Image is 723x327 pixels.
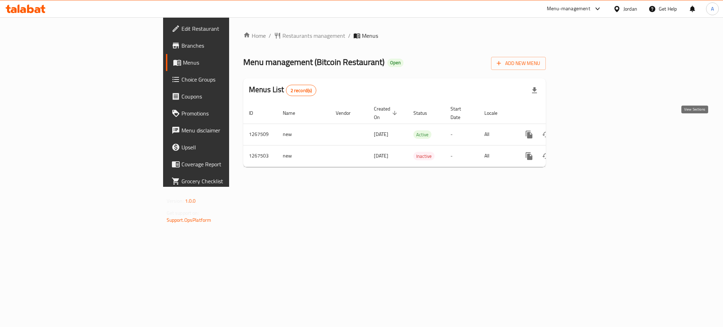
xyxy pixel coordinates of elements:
span: Grocery Checklist [181,177,278,185]
span: Add New Menu [497,59,540,68]
a: Support.OpsPlatform [167,215,211,225]
li: / [348,31,351,40]
h2: Menus List [249,84,316,96]
td: - [445,124,479,145]
td: All [479,145,515,167]
a: Branches [166,37,284,54]
span: Coupons [181,92,278,101]
button: Change Status [538,126,555,143]
span: Locale [484,109,507,117]
span: Open [387,60,404,66]
div: Open [387,59,404,67]
span: Edit Restaurant [181,24,278,33]
th: Actions [515,102,594,124]
a: Menus [166,54,284,71]
a: Grocery Checklist [166,173,284,190]
button: Add New Menu [491,57,546,70]
a: Upsell [166,139,284,156]
span: Get support on: [167,208,199,218]
span: Promotions [181,109,278,118]
td: new [277,145,330,167]
span: Inactive [413,152,435,160]
a: Restaurants management [274,31,345,40]
button: more [521,126,538,143]
span: A [711,5,714,13]
div: Export file [526,82,543,99]
button: more [521,148,538,165]
span: Created On [374,105,399,121]
span: Choice Groups [181,75,278,84]
div: Jordan [623,5,637,13]
span: Version: [167,196,184,206]
span: Branches [181,41,278,50]
div: Total records count [286,85,317,96]
span: [DATE] [374,151,388,160]
div: Menu-management [547,5,590,13]
span: 2 record(s) [286,87,316,94]
a: Edit Restaurant [166,20,284,37]
span: Coverage Report [181,160,278,168]
span: Menu disclaimer [181,126,278,135]
a: Promotions [166,105,284,122]
span: Start Date [450,105,470,121]
button: Change Status [538,148,555,165]
a: Choice Groups [166,71,284,88]
span: 1.0.0 [185,196,196,206]
span: Name [283,109,304,117]
td: - [445,145,479,167]
a: Menu disclaimer [166,122,284,139]
div: Active [413,130,431,139]
td: All [479,124,515,145]
span: ID [249,109,262,117]
td: new [277,124,330,145]
table: enhanced table [243,102,594,167]
span: Upsell [181,143,278,151]
span: Menus [362,31,378,40]
span: Status [413,109,436,117]
nav: breadcrumb [243,31,546,40]
span: Restaurants management [282,31,345,40]
a: Coverage Report [166,156,284,173]
span: Active [413,131,431,139]
span: [DATE] [374,130,388,139]
a: Coupons [166,88,284,105]
span: Menu management ( Bitcoin Restaurant ) [243,54,384,70]
span: Menus [183,58,278,67]
span: Vendor [336,109,360,117]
